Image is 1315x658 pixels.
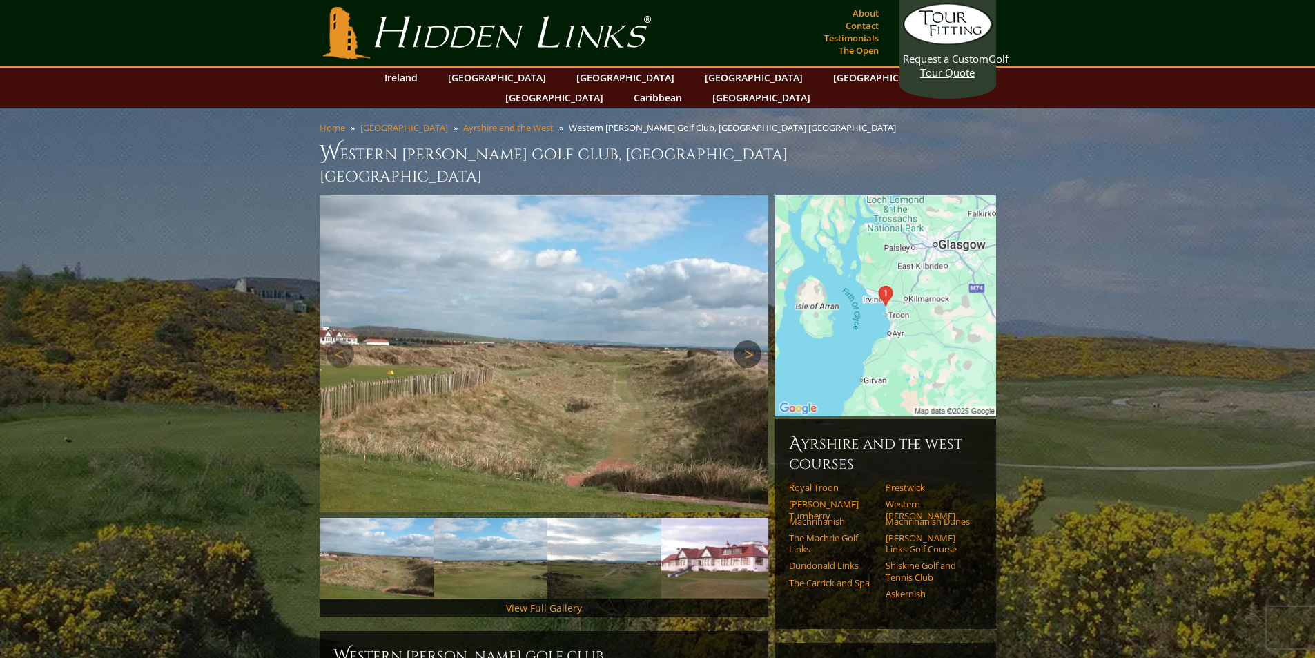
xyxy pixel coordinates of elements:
a: Contact [842,16,882,35]
a: About [849,3,882,23]
a: Prestwick [886,482,973,493]
h6: Ayrshire and the West Courses [789,433,982,474]
a: The Carrick and Spa [789,577,877,588]
a: Ayrshire and the West [463,122,554,134]
a: Shiskine Golf and Tennis Club [886,560,973,583]
a: Next [734,340,761,368]
a: Ireland [378,68,425,88]
a: [GEOGRAPHIC_DATA] [441,68,553,88]
a: [GEOGRAPHIC_DATA] [360,122,448,134]
a: View Full Gallery [506,601,582,615]
a: Askernish [886,588,973,599]
a: Testimonials [821,28,882,48]
li: Western [PERSON_NAME] Golf Club, [GEOGRAPHIC_DATA] [GEOGRAPHIC_DATA] [569,122,902,134]
a: Dundonald Links [789,560,877,571]
a: Machrihanish [789,516,877,527]
a: Previous [327,340,354,368]
a: Home [320,122,345,134]
a: Caribbean [627,88,689,108]
a: Request a CustomGolf Tour Quote [903,3,993,79]
a: Machrihanish Dunes [886,516,973,527]
a: The Machrie Golf Links [789,532,877,555]
a: [PERSON_NAME] Turnberry [789,499,877,521]
img: Google Map of Western Gailes Golf Club, Irvine, United Kingdom [775,195,996,416]
h1: Western [PERSON_NAME] Golf Club, [GEOGRAPHIC_DATA] [GEOGRAPHIC_DATA] [320,139,996,187]
span: Request a Custom [903,52,988,66]
a: [GEOGRAPHIC_DATA] [498,88,610,108]
a: [GEOGRAPHIC_DATA] [826,68,938,88]
a: [GEOGRAPHIC_DATA] [705,88,817,108]
a: [PERSON_NAME] Links Golf Course [886,532,973,555]
a: Royal Troon [789,482,877,493]
a: Western [PERSON_NAME] [886,499,973,521]
a: The Open [835,41,882,60]
a: [GEOGRAPHIC_DATA] [569,68,681,88]
a: [GEOGRAPHIC_DATA] [698,68,810,88]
